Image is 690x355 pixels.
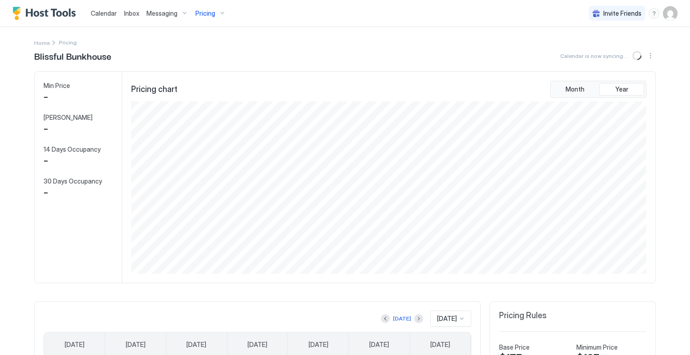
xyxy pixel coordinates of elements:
span: Base Price [499,343,530,351]
span: [DATE] [65,341,84,349]
button: Next month [414,314,423,323]
span: [DATE] [369,341,389,349]
span: Invite Friends [603,9,641,18]
span: Home [34,39,50,46]
span: - [44,90,48,104]
a: Inbox [124,9,139,18]
span: Min Price [44,82,70,90]
span: 30 Days Occupancy [44,177,102,185]
button: Month [553,83,597,96]
button: [DATE] [392,313,412,324]
span: [DATE] [126,341,146,349]
span: 14 Days Occupancy [44,145,101,153]
span: Pricing chart [131,84,177,95]
span: Inbox [124,9,139,17]
span: [DATE] [248,341,267,349]
span: Blissful Bunkhouse [34,49,111,62]
div: Breadcrumb [34,38,50,47]
a: Home [34,38,50,47]
span: [DATE] [186,341,206,349]
span: Year [615,85,628,93]
a: Host Tools Logo [13,7,80,20]
button: Year [599,83,644,96]
span: Minimum Price [576,343,618,351]
span: Breadcrumb [59,39,77,46]
span: Month [566,85,584,93]
span: Calendar is now syncing... [560,53,627,59]
span: [PERSON_NAME] [44,114,93,122]
div: menu [645,50,656,61]
span: Pricing Rules [499,311,547,321]
div: loading [632,51,641,60]
span: [DATE] [430,341,450,349]
button: Sync prices [631,49,643,62]
button: Previous month [381,314,390,323]
div: menu [649,8,659,19]
span: - [44,186,48,199]
a: Calendar [91,9,117,18]
span: [DATE] [437,315,457,323]
span: Messaging [146,9,177,18]
div: tab-group [550,81,646,98]
span: - [44,154,48,167]
span: Calendar [91,9,117,17]
div: [DATE] [393,315,411,323]
div: User profile [663,6,677,21]
span: - [44,122,48,136]
span: Pricing [195,9,215,18]
button: More options [645,50,656,61]
span: [DATE] [309,341,328,349]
